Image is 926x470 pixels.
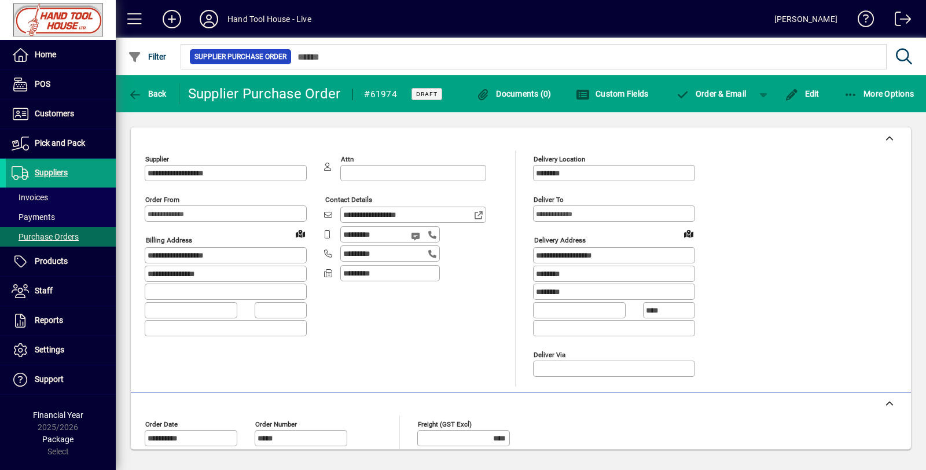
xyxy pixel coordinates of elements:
[6,247,116,276] a: Products
[774,10,837,28] div: [PERSON_NAME]
[291,224,310,243] a: View on map
[6,41,116,69] a: Home
[6,336,116,365] a: Settings
[473,83,554,104] button: Documents (0)
[534,196,564,204] mat-label: Deliver To
[416,90,438,98] span: Draft
[476,89,552,98] span: Documents (0)
[42,435,74,444] span: Package
[35,50,56,59] span: Home
[6,277,116,306] a: Staff
[35,286,53,295] span: Staff
[255,420,297,428] mat-label: Order number
[145,155,169,163] mat-label: Supplier
[6,70,116,99] a: POS
[534,155,585,163] mat-label: Delivery Location
[6,129,116,158] a: Pick and Pack
[35,109,74,118] span: Customers
[679,224,698,243] a: View on map
[675,89,746,98] span: Order & Email
[128,52,167,61] span: Filter
[573,83,652,104] button: Custom Fields
[35,256,68,266] span: Products
[145,420,178,428] mat-label: Order date
[35,345,64,354] span: Settings
[12,212,55,222] span: Payments
[35,315,63,325] span: Reports
[341,155,354,163] mat-label: Attn
[35,374,64,384] span: Support
[12,193,48,202] span: Invoices
[849,2,874,40] a: Knowledge Base
[782,83,822,104] button: Edit
[418,420,472,428] mat-label: Freight (GST excl)
[886,2,912,40] a: Logout
[194,51,286,63] span: Supplier Purchase Order
[33,410,83,420] span: Financial Year
[35,138,85,148] span: Pick and Pack
[12,232,79,241] span: Purchase Orders
[188,85,341,103] div: Supplier Purchase Order
[785,89,820,98] span: Edit
[364,85,397,104] div: #61974
[125,46,170,67] button: Filter
[6,207,116,227] a: Payments
[35,168,68,177] span: Suppliers
[576,89,649,98] span: Custom Fields
[116,83,179,104] app-page-header-button: Back
[670,83,752,104] button: Order & Email
[145,196,179,204] mat-label: Order from
[153,9,190,30] button: Add
[841,83,917,104] button: More Options
[403,222,431,250] button: Send SMS
[534,350,565,358] mat-label: Deliver via
[125,83,170,104] button: Back
[35,79,50,89] span: POS
[6,306,116,335] a: Reports
[190,9,227,30] button: Profile
[844,89,914,98] span: More Options
[6,100,116,128] a: Customers
[6,227,116,247] a: Purchase Orders
[6,365,116,394] a: Support
[6,188,116,207] a: Invoices
[128,89,167,98] span: Back
[227,10,311,28] div: Hand Tool House - Live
